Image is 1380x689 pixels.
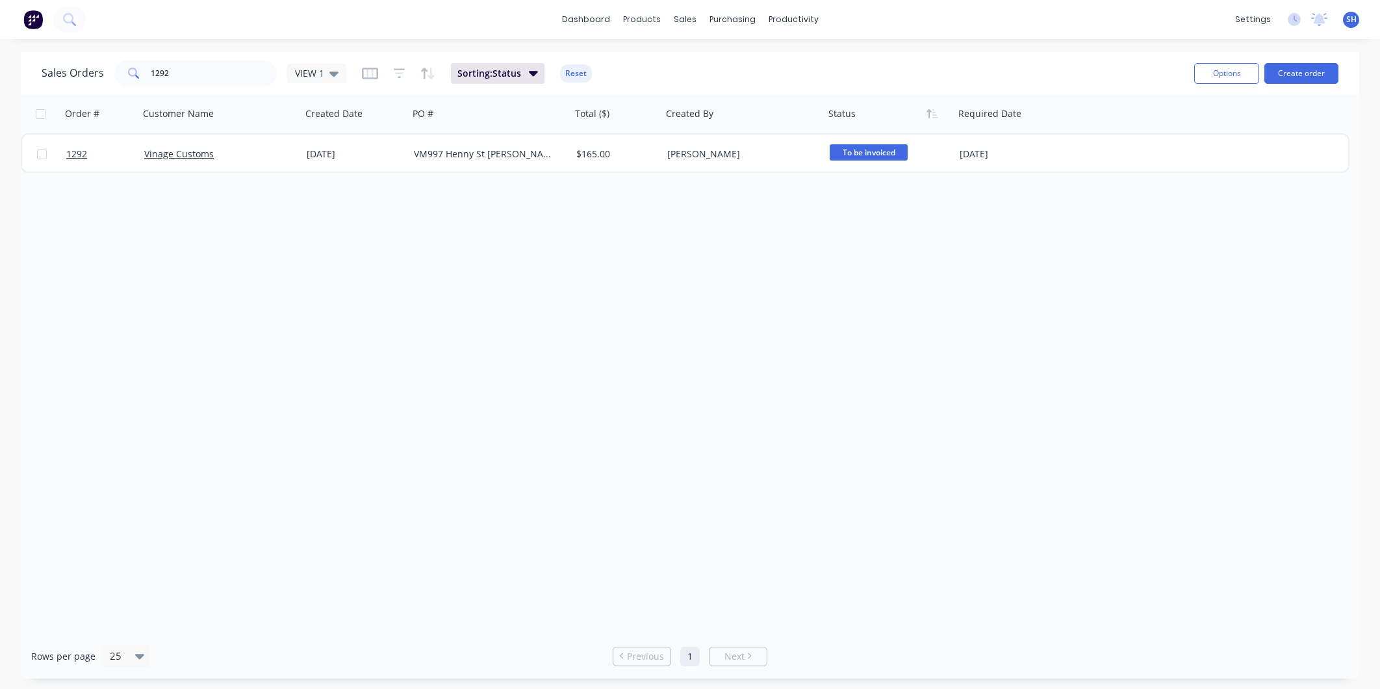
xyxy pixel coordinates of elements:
[143,107,214,120] div: Customer Name
[295,66,324,80] span: VIEW 1
[31,650,96,663] span: Rows per page
[65,107,99,120] div: Order #
[960,148,1063,161] div: [DATE]
[151,60,277,86] input: Search...
[413,107,433,120] div: PO #
[305,107,363,120] div: Created Date
[556,10,617,29] a: dashboard
[560,64,592,83] button: Reset
[451,63,544,84] button: Sorting:Status
[762,10,825,29] div: productivity
[23,10,43,29] img: Factory
[1194,63,1259,84] button: Options
[42,67,104,79] h1: Sales Orders
[709,650,767,663] a: Next page
[667,148,811,161] div: [PERSON_NAME]
[703,10,762,29] div: purchasing
[958,107,1021,120] div: Required Date
[576,148,653,161] div: $165.00
[666,107,713,120] div: Created By
[667,10,703,29] div: sales
[613,650,671,663] a: Previous page
[457,67,521,80] span: Sorting: Status
[307,148,403,161] div: [DATE]
[66,148,87,161] span: 1292
[627,650,664,663] span: Previous
[830,144,908,161] span: To be invoiced
[1264,63,1338,84] button: Create order
[680,647,700,666] a: Page 1 is your current page
[617,10,667,29] div: products
[575,107,609,120] div: Total ($)
[66,135,144,174] a: 1292
[828,107,856,120] div: Status
[1229,10,1277,29] div: settings
[1346,14,1357,25] span: SH
[724,650,745,663] span: Next
[414,148,558,161] div: VM997 Henny St [PERSON_NAME]
[607,647,773,666] ul: Pagination
[144,148,214,160] a: Vinage Customs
